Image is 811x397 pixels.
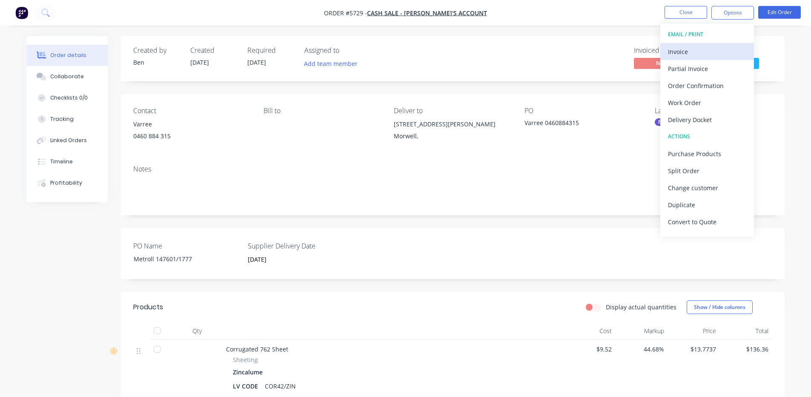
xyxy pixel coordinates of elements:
div: Archive [668,233,746,245]
button: Checklists 0/0 [27,87,108,109]
div: Varree0460 884 315 [133,118,250,146]
button: Invoice [660,43,754,60]
button: Order Confirmation [660,77,754,94]
div: Price [668,323,720,340]
div: Convert to Quote [668,216,746,228]
button: Timeline [27,151,108,172]
div: Varree 0460884315 [524,118,631,130]
label: Supplier Delivery Date [248,241,354,251]
div: Products [133,302,163,312]
div: Change customer [668,182,746,194]
button: Purchase Products [660,145,754,162]
button: ACTIONS [660,128,754,145]
button: Linked Orders [27,130,108,151]
div: Purchase Products [668,148,746,160]
div: EMAIL / PRINT [668,29,746,40]
div: Delivery Docket [668,114,746,126]
span: [DATE] [190,58,209,66]
img: Factory [15,6,28,19]
div: ACTIONS [668,131,746,142]
span: No [634,58,685,69]
button: Convert to Quote [660,213,754,230]
div: Order Confirmation [668,80,746,92]
div: Profitability [50,179,82,187]
button: Close [665,6,707,19]
button: Collaborate [27,66,108,87]
div: 0460 884 315 [133,130,250,142]
div: [STREET_ADDRESS][PERSON_NAME]Morwell, [394,118,510,146]
div: Markup [615,323,668,340]
div: COR42/ZIN [261,380,299,392]
span: $13.7737 [671,345,716,354]
label: Display actual quantities [606,303,676,311]
button: Add team member [304,58,362,69]
span: Corrugated 762 Sheet [226,345,288,353]
span: [DATE] [247,58,266,66]
div: Cost [563,323,616,340]
div: Metroll 147601/1777 [127,253,233,265]
div: Bill to [264,107,380,115]
button: Split Order [660,162,754,179]
div: PO [524,107,641,115]
div: Partial Invoice [668,63,746,75]
span: 44.68% [619,345,664,354]
label: PO Name [133,241,240,251]
div: Created by [133,46,180,54]
button: Order details [27,45,108,66]
div: Duplicate [668,199,746,211]
button: Profitability [27,172,108,194]
div: Total [719,323,772,340]
div: Assigned to [304,46,390,54]
div: Order details [50,51,86,59]
span: $9.52 [567,345,612,354]
div: Varree [133,118,250,130]
span: Order #5729 - [324,9,367,17]
div: Checklists 0/0 [50,94,88,102]
div: Ben [133,58,180,67]
input: Enter date [242,253,348,266]
button: Edit Order [758,6,801,19]
span: $136.36 [723,345,768,354]
div: Deliver to [394,107,510,115]
div: Zincalume [233,366,266,378]
button: Work Order [660,94,754,111]
div: Required [247,46,294,54]
button: Change customer [660,179,754,196]
button: Options [711,6,754,20]
div: Linked Orders [50,137,87,144]
button: Partial Invoice [660,60,754,77]
div: Work Order [668,97,746,109]
a: CASH SALE - [PERSON_NAME]'S ACCOUNT [367,9,487,17]
div: Invoice [668,46,746,58]
div: Notes [133,165,772,173]
div: Contact [133,107,250,115]
div: Invoiced [634,46,698,54]
button: Tracking [27,109,108,130]
button: Show / Hide columns [687,300,753,314]
div: LV CODE [233,380,261,392]
button: Add team member [299,58,362,69]
div: Created [190,46,237,54]
button: EMAIL / PRINT [660,26,754,43]
button: Duplicate [660,196,754,213]
div: Qty [172,323,223,340]
div: Morwell, [394,130,510,142]
div: Labels [655,107,771,115]
div: Tracking [50,115,74,123]
div: Collaborate [50,73,84,80]
span: Sheeting [233,355,258,364]
div: Paid DD [655,118,681,126]
div: Split Order [668,165,746,177]
button: Delivery Docket [660,111,754,128]
div: Timeline [50,158,73,166]
button: Archive [660,230,754,247]
div: [STREET_ADDRESS][PERSON_NAME] [394,118,510,130]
